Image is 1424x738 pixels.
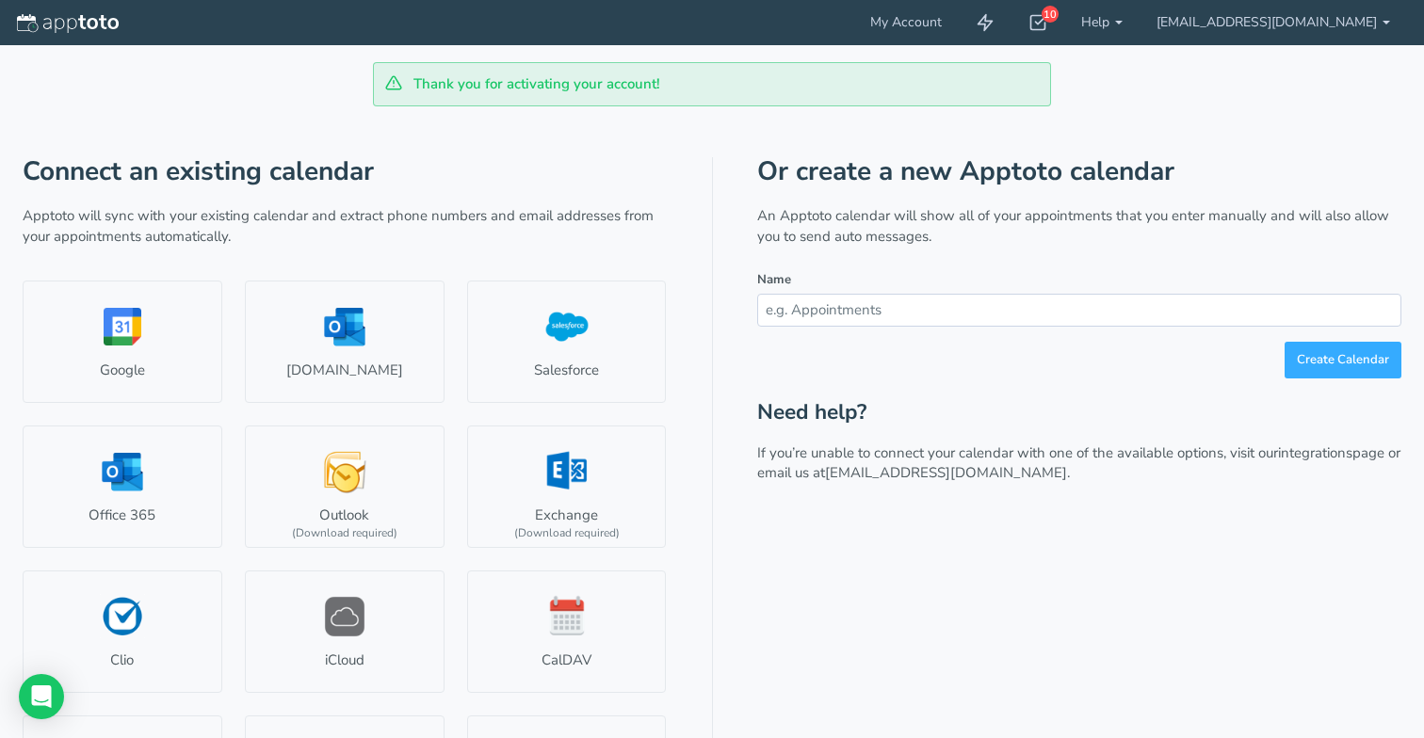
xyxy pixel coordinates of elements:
h2: Need help? [757,401,1401,425]
p: If you’re unable to connect your calendar with one of the available options, visit our page or em... [757,443,1401,484]
a: iCloud [245,570,445,693]
h1: Connect an existing calendar [23,157,667,186]
div: (Download required) [292,525,397,541]
input: e.g. Appointments [757,294,1401,327]
a: Office 365 [23,425,222,548]
div: Thank you for activating your account! [373,62,1051,106]
button: Create Calendar [1285,342,1401,378]
a: Google [23,281,222,403]
label: Name [757,271,791,289]
div: 10 [1042,6,1059,23]
a: Salesforce [467,281,667,403]
div: (Download required) [514,525,620,541]
a: Outlook [245,425,445,548]
a: [EMAIL_ADDRESS][DOMAIN_NAME]. [825,463,1070,482]
div: Open Intercom Messenger [19,674,64,719]
p: Apptoto will sync with your existing calendar and extract phone numbers and email addresses from ... [23,206,667,247]
img: logo-apptoto--white.svg [17,14,119,33]
a: integrations [1278,443,1352,462]
a: Clio [23,570,222,693]
h1: Or create a new Apptoto calendar [757,157,1401,186]
p: An Apptoto calendar will show all of your appointments that you enter manually and will also allo... [757,206,1401,247]
a: CalDAV [467,570,667,693]
a: [DOMAIN_NAME] [245,281,445,403]
a: Exchange [467,425,667,548]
